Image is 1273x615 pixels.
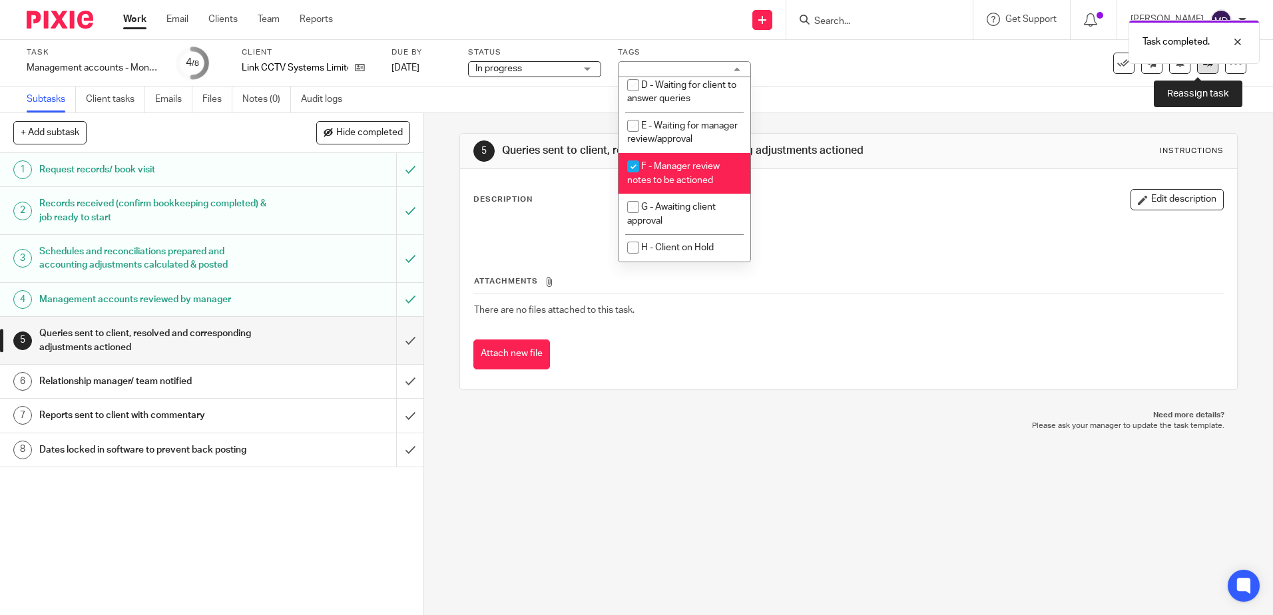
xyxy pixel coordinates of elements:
p: Link CCTV Systems Limited [242,61,348,75]
h1: Queries sent to client, resolved and corresponding adjustments actioned [502,144,877,158]
button: Edit description [1131,189,1224,210]
h1: Schedules and reconciliations prepared and accounting adjustments calculated & posted [39,242,268,276]
span: There are no files attached to this task. [474,306,635,315]
div: 3 [13,249,32,268]
p: Need more details? [473,410,1224,421]
label: Status [468,47,601,58]
h1: Request records/ book visit [39,160,268,180]
div: 1 [13,160,32,179]
h1: Dates locked in software to prevent back posting [39,440,268,460]
span: In progress [475,64,522,73]
label: Tags [618,47,751,58]
a: Notes (0) [242,87,291,112]
a: Files [202,87,232,112]
img: Pixie [27,11,93,29]
a: Client tasks [86,87,145,112]
span: G - Awaiting client approval [627,202,716,226]
p: Please ask your manager to update the task template. [473,421,1224,431]
div: Instructions [1160,146,1224,156]
span: H - Client on Hold [641,243,714,252]
h1: Reports sent to client with commentary [39,405,268,425]
span: Hide completed [336,128,403,138]
a: Emails [155,87,192,112]
h1: Queries sent to client, resolved and corresponding adjustments actioned [39,323,268,357]
span: F - Manager review notes to be actioned [627,162,720,185]
button: + Add subtask [13,121,87,144]
label: Due by [391,47,451,58]
label: Client [242,47,375,58]
p: Description [473,194,533,205]
div: 4 [186,55,199,71]
div: 4 [13,290,32,309]
a: Work [123,13,146,26]
button: Hide completed [316,121,410,144]
span: [DATE] [391,63,419,73]
h1: Relationship manager/ team notified [39,371,268,391]
div: 5 [473,140,495,162]
span: Attachments [474,278,538,285]
a: Email [166,13,188,26]
a: Team [258,13,280,26]
h1: Records received (confirm bookkeeping completed) & job ready to start [39,194,268,228]
div: 7 [13,406,32,425]
div: 2 [13,202,32,220]
div: Management accounts - Monthly [27,61,160,75]
a: Audit logs [301,87,352,112]
div: 5 [13,331,32,350]
a: Clients [208,13,238,26]
p: Task completed. [1143,35,1210,49]
a: Reports [300,13,333,26]
div: 6 [13,372,32,391]
span: D - Waiting for client to answer queries [627,81,736,104]
a: Subtasks [27,87,76,112]
div: 8 [13,441,32,459]
span: E - Waiting for manager review/approval [627,121,738,144]
label: Task [27,47,160,58]
button: Attach new file [473,339,550,369]
small: /8 [192,60,199,67]
img: svg%3E [1210,9,1232,31]
h1: Management accounts reviewed by manager [39,290,268,309]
